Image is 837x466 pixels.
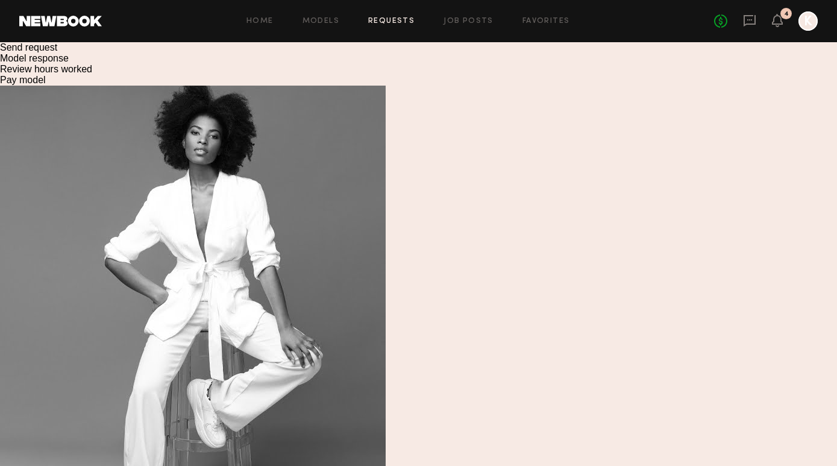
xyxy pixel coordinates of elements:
[798,11,818,31] a: K
[303,17,339,25] a: Models
[246,17,274,25] a: Home
[368,17,415,25] a: Requests
[784,11,789,17] div: 4
[444,17,494,25] a: Job Posts
[522,17,570,25] a: Favorites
